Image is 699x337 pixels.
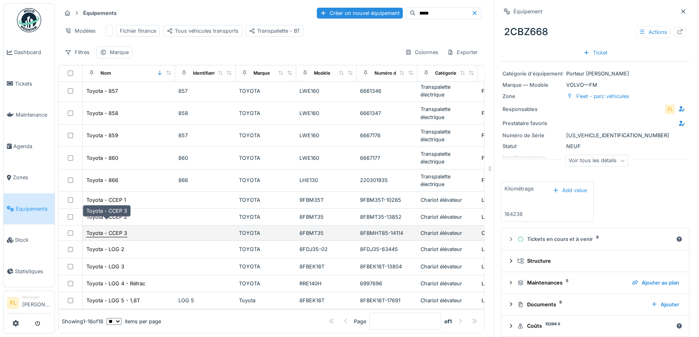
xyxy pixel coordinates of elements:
strong: Équipements [80,9,120,17]
span: Tickets [15,80,51,88]
div: 866 [178,176,232,184]
div: Marque [253,70,270,77]
div: 857 [178,132,232,139]
div: Toyota - CCEP 2 [86,213,127,221]
div: Fichier finance [120,27,156,35]
div: Transpalette électrique [421,83,475,98]
div: Fleet - parc véhicules [481,132,534,139]
div: Exporter [444,46,481,58]
span: Statistiques [15,268,51,275]
div: items per page [107,318,161,325]
div: Équipement [513,8,542,15]
div: Toyota - 858 [86,109,118,117]
div: Créer un nouvel équipement [317,8,403,19]
div: Fleet - parc véhicules [576,92,629,100]
div: Ajouter au plan [629,277,682,288]
div: Filtres [61,46,93,58]
div: Porteur [PERSON_NAME] [502,70,688,77]
span: Zones [13,174,51,181]
div: Ajouter [648,299,682,310]
div: TOYOTA [239,280,293,287]
div: Chariot élévateur [421,229,475,237]
a: Équipements [4,193,54,225]
div: Voir tous les détails [565,155,628,167]
a: Tickets [4,68,54,100]
div: Toyota - CCEP 3 [86,229,127,237]
div: Toyota - LOG 3 [86,263,124,270]
div: 8FBMT35 [299,229,354,237]
div: 9FBM35T-10285 [360,196,414,204]
div: NEUF [502,142,688,150]
summary: Maintenances5Ajouter au plan [504,275,686,290]
div: 6667176 [360,132,414,139]
div: 8FBEK18T-17691 [360,297,414,304]
div: Tickets en cours et à venir [517,235,673,243]
div: TOYOTA [239,213,293,221]
div: 857 [178,87,232,95]
div: Colonnes [402,46,442,58]
div: Chariot élévateur [421,297,475,304]
div: TOYOTA [239,132,293,139]
div: Structure [517,257,679,265]
div: Zone [502,92,563,100]
div: Catégories d'équipement [435,70,491,77]
div: Nom [100,70,111,77]
div: TOYOTA [239,229,293,237]
div: Toyota - LOG 5 - 1,8T [86,297,140,304]
div: TOYOTA [239,176,293,184]
div: Page [354,318,366,325]
div: Marque [110,48,129,56]
div: Ticket [580,47,611,58]
span: Stock [15,236,51,244]
div: LWE160 [299,109,354,117]
div: 8FDJ35-63445 [360,245,414,253]
div: TOYOTA [239,154,293,162]
div: 858 [178,109,232,117]
strong: of 1 [444,318,452,325]
span: Maintenance [16,111,51,119]
div: Responsables [502,105,563,113]
div: 8FBMHT85-14114 [360,229,414,237]
div: Add value [549,185,590,196]
div: LWE160 [299,87,354,95]
div: Coca-cola - Crossdock [481,229,539,237]
div: Logistique Euro-Trafic [481,297,536,304]
div: Chariot élévateur [421,280,475,287]
div: Chariot élévateur [421,196,475,204]
div: RRE140H [299,280,354,287]
div: Logistique Euro-Trafic [481,263,536,270]
div: Toyota - LOG 4 - Rétrac [86,280,145,287]
div: 8FBEK18T [299,297,354,304]
div: Catégorie d'équipement [502,70,563,77]
div: 8FBEK18T [299,263,354,270]
summary: Structure [504,253,686,268]
img: Badge_color-CXgf-gQk.svg [17,8,41,32]
div: Actions [635,26,671,38]
a: Dashboard [4,37,54,68]
div: 8FBMT35-13852 [360,213,414,221]
a: Statistiques [4,256,54,287]
summary: Documents6Ajouter [504,297,686,312]
div: Maintenances [517,279,626,287]
div: Tous véhicules transports [167,27,239,35]
a: Maintenance [4,99,54,131]
div: TOYOTA [239,196,293,204]
li: [PERSON_NAME] [22,294,51,312]
div: Identifiant interne [193,70,232,77]
div: Kilométrage [504,185,534,193]
div: FL [664,104,676,115]
div: 6997696 [360,280,414,287]
div: Numéro de Série [502,132,563,139]
div: 6667177 [360,154,414,162]
a: Zones [4,162,54,193]
a: FL Manager[PERSON_NAME] [7,294,51,314]
div: LHE130 [299,176,354,184]
div: Toyota - 860 [86,154,118,162]
div: Fleet - parc véhicules [481,176,534,184]
a: Agenda [4,131,54,162]
div: [US_VEHICLE_IDENTIFICATION_NUMBER] [502,132,688,139]
div: Transpalette électrique [421,105,475,121]
div: Toyota - 866 [86,176,118,184]
div: Fleet - parc véhicules [481,154,534,162]
div: TOYOTA [239,87,293,95]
